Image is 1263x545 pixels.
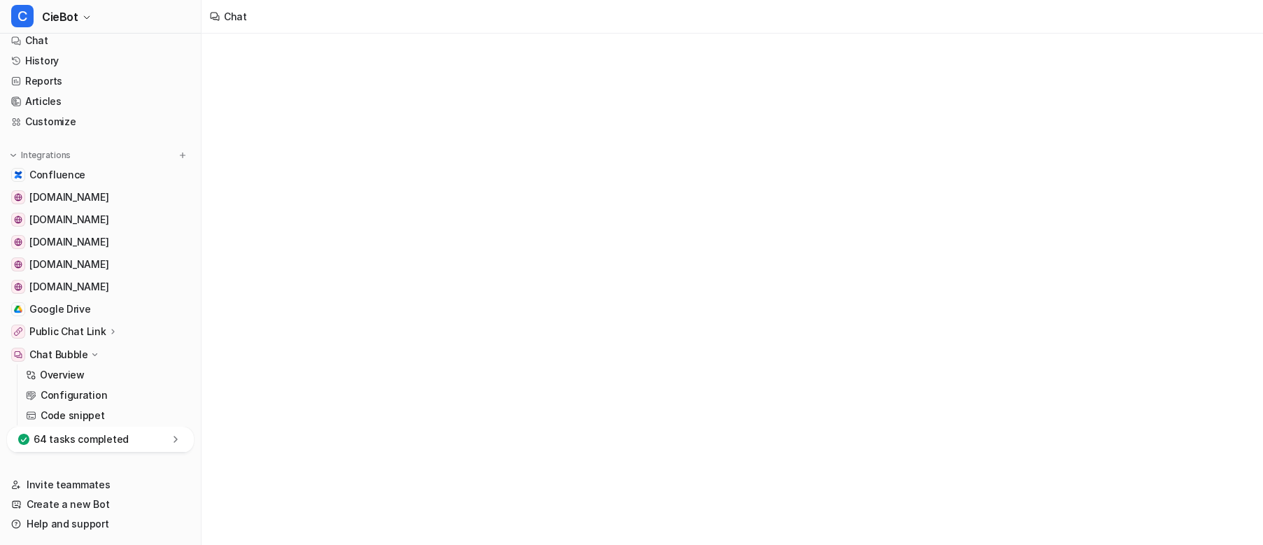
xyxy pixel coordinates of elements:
[6,187,195,207] a: cienapps.com[DOMAIN_NAME]
[224,9,247,24] div: Chat
[14,351,22,359] img: Chat Bubble
[6,31,195,50] a: Chat
[6,514,195,534] a: Help and support
[29,190,108,204] span: [DOMAIN_NAME]
[14,327,22,336] img: Public Chat Link
[6,475,195,495] a: Invite teammates
[14,215,22,224] img: cieblink.com
[14,260,22,269] img: ciemetric.com
[6,51,195,71] a: History
[14,283,22,291] img: software.ciemetric.com
[14,305,22,313] img: Google Drive
[40,368,85,382] p: Overview
[11,5,34,27] span: C
[42,7,78,27] span: CieBot
[41,409,105,423] p: Code snippet
[6,232,195,252] a: app.cieblink.com[DOMAIN_NAME]
[6,277,195,297] a: software.ciemetric.com[DOMAIN_NAME]
[178,150,188,160] img: menu_add.svg
[29,325,106,339] p: Public Chat Link
[21,150,71,161] p: Integrations
[6,210,195,229] a: cieblink.com[DOMAIN_NAME]
[6,299,195,319] a: Google DriveGoogle Drive
[20,385,195,405] a: Configuration
[14,171,22,179] img: Confluence
[20,365,195,385] a: Overview
[6,112,195,132] a: Customize
[29,280,108,294] span: [DOMAIN_NAME]
[6,495,195,514] a: Create a new Bot
[6,92,195,111] a: Articles
[6,255,195,274] a: ciemetric.com[DOMAIN_NAME]
[20,406,195,425] a: Code snippet
[8,150,18,160] img: expand menu
[29,213,108,227] span: [DOMAIN_NAME]
[14,193,22,201] img: cienapps.com
[29,168,85,182] span: Confluence
[6,165,195,185] a: ConfluenceConfluence
[29,348,88,362] p: Chat Bubble
[34,432,129,446] p: 64 tasks completed
[29,302,91,316] span: Google Drive
[41,388,107,402] p: Configuration
[6,71,195,91] a: Reports
[29,235,108,249] span: [DOMAIN_NAME]
[29,257,108,271] span: [DOMAIN_NAME]
[6,148,75,162] button: Integrations
[14,238,22,246] img: app.cieblink.com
